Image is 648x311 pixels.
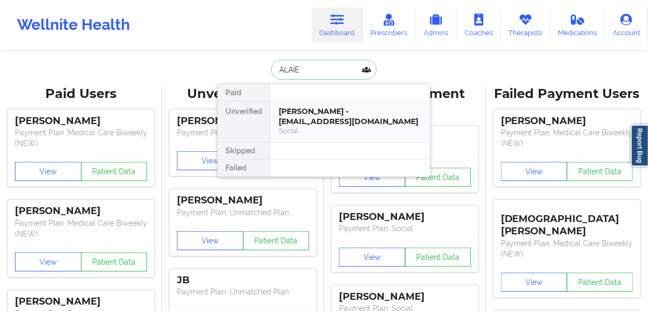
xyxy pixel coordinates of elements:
div: Social [279,126,422,135]
button: Patient Data [81,162,148,181]
button: View [339,248,406,267]
p: Payment Plan : Social [339,223,471,234]
div: Paid [218,84,270,101]
div: [PERSON_NAME] [15,296,147,308]
div: [PERSON_NAME] [15,205,147,217]
div: Skipped [218,143,270,160]
div: JB [177,274,309,287]
div: [PERSON_NAME] [177,194,309,207]
button: View [501,162,568,181]
button: Patient Data [405,168,472,187]
p: Payment Plan : Medical Care Biweekly (NEW) [501,127,633,149]
button: Patient Data [81,252,148,272]
button: Patient Data [567,273,634,292]
a: Admins [415,7,457,43]
a: Account [605,7,648,43]
p: Payment Plan : Medical Care Biweekly (NEW) [15,127,147,149]
div: Unverified Users [169,86,317,102]
button: View [339,168,406,187]
a: Prescribers [363,7,416,43]
button: View [15,162,82,181]
div: [PERSON_NAME] [501,115,633,127]
div: Paid Users [7,86,155,102]
a: Medications [550,7,605,43]
div: [PERSON_NAME] [339,291,471,303]
button: View [501,273,568,292]
p: Payment Plan : Unmatched Plan [177,207,309,218]
a: Therapists [501,7,550,43]
button: Patient Data [405,248,472,267]
button: View [177,151,244,170]
div: [PERSON_NAME] [339,211,471,223]
p: Payment Plan : Unmatched Plan [177,287,309,297]
div: [DEMOGRAPHIC_DATA][PERSON_NAME] [501,205,633,238]
div: [PERSON_NAME] [177,115,309,127]
div: Failed Payment Users [493,86,641,102]
a: Dashboard [312,7,363,43]
button: Patient Data [567,162,634,181]
a: Report Bug [631,125,648,167]
p: Payment Plan : Unmatched Plan [177,127,309,138]
button: View [177,231,244,250]
p: Payment Plan : Medical Care Biweekly (NEW) [501,238,633,259]
button: View [15,252,82,272]
p: Payment Plan : Medical Care Biweekly (NEW) [15,218,147,239]
div: [PERSON_NAME] - [EMAIL_ADDRESS][DOMAIN_NAME] [279,107,422,126]
a: Coaches [457,7,501,43]
div: Failed [218,160,270,177]
div: Unverified [218,101,270,143]
div: [PERSON_NAME] [15,115,147,127]
button: Patient Data [243,231,310,250]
